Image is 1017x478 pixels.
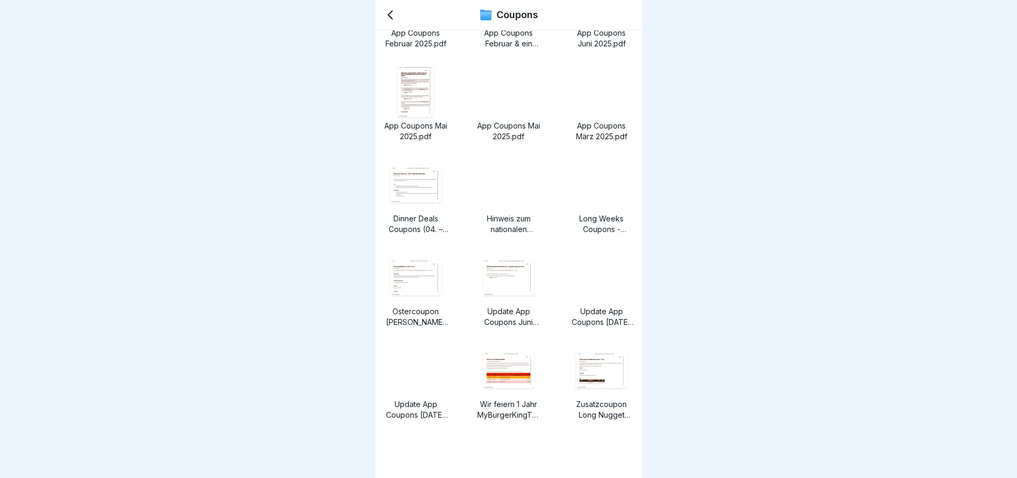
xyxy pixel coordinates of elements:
[570,213,634,235] p: Long Weeks Coupons - Marketing & Comms - BK Manager.pdf
[570,345,634,420] a: image thumbnailZusatzcoupon Long Nugget Burger 22.04. – 24.04. - Marketing & Comms - BK Manager.pdf
[483,353,534,388] img: image thumbnail
[384,28,448,49] p: App Coupons Februar 2025.pdf
[570,252,634,328] a: image thumbnailUpdate App Coupons [DATE] - Zusatzcoupons - Marketing & Comms - BK Manager.pdf
[477,213,541,235] p: Hinweis zum nationalen Couponflyer Mai 2025 (Start_ 26.04.) + Doritos®-Promotion - Marketing & Co...
[384,399,448,420] p: Update App Coupons [DATE] - Zusatzcoupons - Marketing & Comms - BK Manager.pdf
[477,159,541,235] a: image thumbnailHinweis zum nationalen Couponflyer Mai 2025 (Start_ 26.04.) + Doritos®-Promotion -...
[384,213,448,235] p: Dinner Deals Coupons (04. – 31.03.) + Update App Coupons März - Marketing & Comms - BK Manager.pdf
[477,121,541,142] p: App Coupons Mai 2025.pdf
[477,66,541,142] a: image thumbnailApp Coupons Mai 2025.pdf
[570,306,634,328] p: Update App Coupons [DATE] - Zusatzcoupons - Marketing & Comms - BK Manager.pdf
[390,167,442,203] img: image thumbnail
[477,399,541,420] p: Wir feiern 1 Jahr MyBurgerKingTM! - MyBurgerKing - BK Manager.pdf
[477,28,541,49] p: App Coupons Februar & ein zusätzlicher Coupon vom 25.-29.01.2025 - Marketing & Comms - BK Manager...
[576,353,627,388] img: image thumbnail
[477,345,541,420] a: image thumbnailWir feiern 1 Jahr MyBurgerKingTM! - MyBurgerKing - BK Manager.pdf
[570,66,634,142] a: image thumbnailApp Coupons März 2025.pdf
[570,159,634,235] a: image thumbnailLong Weeks Coupons - Marketing & Comms - BK Manager.pdf
[384,345,448,420] a: image thumbnailUpdate App Coupons [DATE] - Zusatzcoupons - Marketing & Comms - BK Manager.pdf
[570,121,634,142] p: App Coupons März 2025.pdf
[390,260,442,296] img: image thumbnail
[415,370,416,371] img: image thumbnail
[384,121,448,142] p: App Coupons Mai 2025.pdf
[384,252,448,328] a: image thumbnailOstercoupon [PERSON_NAME] ® [DATE] – [DATE] - Marketing & Comms - BK Manager.pdf
[384,66,448,142] a: image thumbnailApp Coupons Mai 2025.pdf
[384,306,448,328] p: Ostercoupon [PERSON_NAME] ® [DATE] – [DATE] - Marketing & Comms - BK Manager.pdf
[477,306,541,328] p: Update App Coupons Juni 2025 (ab 17.06.) + zusätzliche Coupons (ab 06.06.) - Marketing & Comms - ...
[570,399,634,420] p: Zusatzcoupon Long Nugget Burger 22.04. – 24.04. - Marketing & Comms - BK Manager.pdf
[398,66,433,117] img: image thumbnail
[570,28,634,49] p: App Coupons Juni 2025.pdf
[496,9,538,21] p: Coupons
[483,260,534,296] img: image thumbnail
[477,252,541,328] a: image thumbnailUpdate App Coupons Juni 2025 (ab 17.06.) + zusätzliche Coupons (ab 06.06.) - Marke...
[384,159,448,235] a: image thumbnailDinner Deals Coupons (04. – 31.03.) + Update App Coupons März - Marketing & Comms ...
